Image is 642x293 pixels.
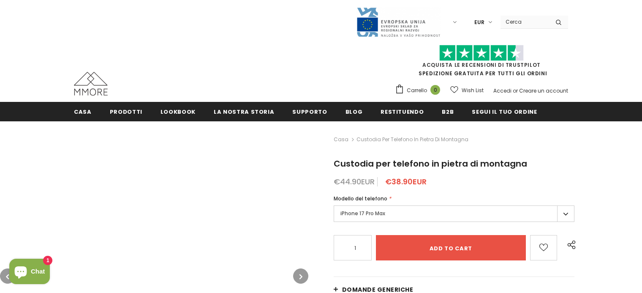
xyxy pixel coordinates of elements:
span: Modello del telefono [334,195,387,202]
a: Creare un account [519,87,568,94]
span: Prodotti [110,108,142,116]
inbox-online-store-chat: Shopify online store chat [7,259,52,286]
span: Casa [74,108,92,116]
a: Casa [334,134,348,145]
span: €38.90EUR [385,176,427,187]
span: EUR [474,18,484,27]
span: Custodia per telefono in pietra di montagna [334,158,527,170]
a: Restituendo [381,102,424,121]
span: La nostra storia [214,108,274,116]
label: iPhone 17 Pro Max [334,205,574,222]
a: Javni Razpis [356,18,441,25]
span: Carrello [407,86,427,95]
span: or [513,87,518,94]
span: Blog [345,108,363,116]
a: La nostra storia [214,102,274,121]
a: Blog [345,102,363,121]
a: Acquista le recensioni di TrustPilot [422,61,541,68]
span: 0 [430,85,440,95]
span: €44.90EUR [334,176,375,187]
a: B2B [442,102,454,121]
span: B2B [442,108,454,116]
a: supporto [292,102,327,121]
a: Casa [74,102,92,121]
a: Segui il tuo ordine [472,102,537,121]
span: Restituendo [381,108,424,116]
a: Wish List [450,83,484,98]
span: SPEDIZIONE GRATUITA PER TUTTI GLI ORDINI [395,49,568,77]
span: supporto [292,108,327,116]
span: Segui il tuo ordine [472,108,537,116]
a: Prodotti [110,102,142,121]
span: Custodia per telefono in pietra di montagna [356,134,468,145]
input: Search Site [501,16,549,28]
a: Carrello 0 [395,84,444,97]
span: Lookbook [160,108,196,116]
span: Wish List [462,86,484,95]
img: Fidati di Pilot Stars [439,45,524,61]
img: Casi MMORE [74,72,108,96]
a: Lookbook [160,102,196,121]
a: Accedi [493,87,511,94]
img: Javni Razpis [356,7,441,38]
input: Add to cart [376,235,526,260]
